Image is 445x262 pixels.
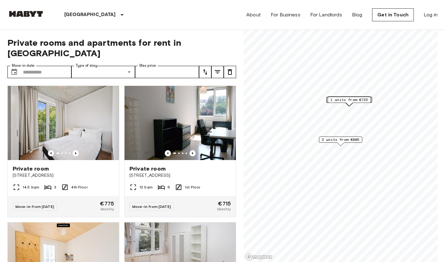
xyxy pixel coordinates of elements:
[319,137,362,146] div: Map marker
[424,11,438,19] a: Log in
[23,184,39,190] span: 14.5 Sqm
[71,184,87,190] span: 4th Floor
[310,11,342,19] a: For Landlords
[165,150,171,156] button: Previous image
[245,253,273,260] a: Mapbox logo
[330,97,368,103] span: 1 units from €725
[372,8,414,21] a: Get in Touch
[217,206,231,212] span: Monthly
[327,97,372,106] div: Map marker
[139,63,156,68] label: Max price
[48,150,54,156] button: Previous image
[322,137,359,142] span: 2 units from €805
[185,184,200,190] span: 1st Floor
[15,204,54,209] span: Move-in from [DATE]
[224,66,236,78] button: tune
[189,150,196,156] button: Previous image
[13,165,49,172] span: Private room
[328,97,371,106] div: Map marker
[76,63,97,68] label: Type of stay
[328,96,371,106] div: Map marker
[124,86,236,217] a: Marketing picture of unit DE-01-041-02MPrevious imagePrevious imagePrivate room[STREET_ADDRESS]12...
[7,37,236,58] span: Private rooms and apartments for rent in [GEOGRAPHIC_DATA]
[64,11,116,19] p: [GEOGRAPHIC_DATA]
[73,150,79,156] button: Previous image
[8,66,20,78] button: Choose date
[7,86,119,217] a: Marketing picture of unit DE-01-259-018-03QPrevious imagePrevious imagePrivate room[STREET_ADDRES...
[246,11,261,19] a: About
[125,86,236,160] img: Marketing picture of unit DE-01-041-02M
[12,63,35,68] label: Move-in date
[271,11,300,19] a: For Business
[129,165,166,172] span: Private room
[100,206,114,212] span: Monthly
[132,204,171,209] span: Move-in from [DATE]
[13,172,114,179] span: [STREET_ADDRESS]
[100,201,114,206] span: €775
[211,66,224,78] button: tune
[199,66,211,78] button: tune
[352,11,362,19] a: Blog
[218,201,231,206] span: €715
[7,11,44,17] img: Habyt
[8,86,119,160] img: Marketing picture of unit DE-01-259-018-03Q
[129,172,231,179] span: [STREET_ADDRESS]
[167,184,170,190] span: 6
[54,184,56,190] span: 3
[139,184,153,190] span: 12 Sqm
